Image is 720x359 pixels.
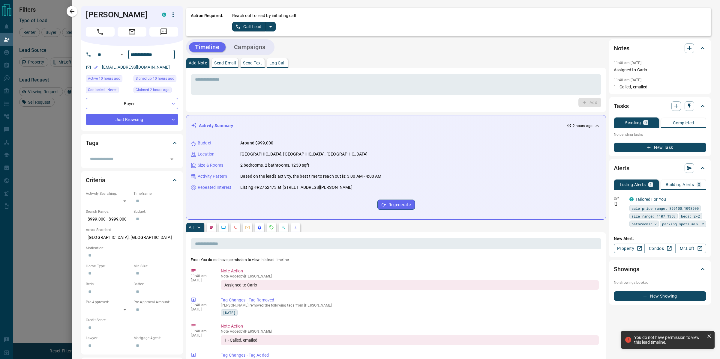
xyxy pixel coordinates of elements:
[86,75,130,84] div: Fri Aug 15 2025
[86,299,130,305] p: Pre-Approved:
[168,155,176,163] button: Open
[243,61,262,65] p: Send Text
[133,75,178,84] div: Fri Aug 15 2025
[614,161,706,175] div: Alerts
[118,51,125,58] button: Open
[118,27,146,37] span: Email
[136,87,169,93] span: Claimed 2 hours ago
[133,191,178,196] p: Timeframe:
[86,10,153,19] h1: [PERSON_NAME]
[86,27,115,37] span: Call
[614,262,706,276] div: Showings
[221,303,599,307] p: [PERSON_NAME] removed the following tags from [PERSON_NAME]
[191,333,212,337] p: [DATE]
[662,221,704,227] span: parking spots min: 2
[644,244,675,253] a: Condos
[133,209,178,214] p: Budget:
[221,323,599,329] p: Note Action
[614,280,706,285] p: No showings booked
[240,151,367,157] p: [GEOGRAPHIC_DATA], [GEOGRAPHIC_DATA], [GEOGRAPHIC_DATA]
[191,274,212,278] p: 11:40 am
[629,197,634,201] div: condos.ca
[221,297,599,303] p: Tag Changes - Tag Removed
[191,120,601,131] div: Activity Summary2 hours ago
[649,182,652,187] p: 1
[191,257,601,263] p: Error: You do not have permission to view this lead timeline.
[133,299,178,305] p: Pre-Approval Amount:
[232,13,296,19] p: Reach out to lead by initiating call
[666,182,694,187] p: Building Alerts
[228,42,271,52] button: Campaigns
[86,233,178,242] p: [GEOGRAPHIC_DATA], [GEOGRAPHIC_DATA]
[86,209,130,214] p: Search Range:
[86,263,130,269] p: Home Type:
[94,65,98,70] svg: Email Verified
[221,225,226,230] svg: Lead Browsing Activity
[133,335,178,341] p: Mortgage Agent:
[269,225,274,230] svg: Requests
[681,213,700,219] span: beds: 2-2
[86,175,105,185] h2: Criteria
[614,67,706,73] p: Assigned to Carlo
[245,225,250,230] svg: Emails
[191,13,223,31] p: Action Required:
[614,236,706,242] p: New Alert:
[377,200,415,210] button: Regenerate
[221,335,599,345] div: 1 - Called, emailed.
[191,303,212,307] p: 11:40 am
[198,140,211,146] p: Budget
[86,317,178,323] p: Credit Score:
[223,310,235,316] span: [DATE]
[293,225,298,230] svg: Agent Actions
[281,225,286,230] svg: Opportunities
[614,163,629,173] h2: Alerts
[86,138,98,148] h2: Tags
[233,225,238,230] svg: Calls
[614,61,641,65] p: 11:40 am [DATE]
[189,225,193,230] p: All
[232,22,265,31] button: Call Lead
[198,151,214,157] p: Location
[257,225,262,230] svg: Listing Alerts
[86,191,130,196] p: Actively Searching:
[614,78,641,82] p: 11:40 am [DATE]
[673,121,694,125] p: Completed
[133,281,178,287] p: Baths:
[631,205,699,211] span: sale price range: 899100,1098900
[86,98,178,109] div: Buyer
[614,84,706,90] p: 1 - Called, emailed.
[614,196,626,202] p: Off
[631,213,676,219] span: size range: 1107,1353
[698,182,700,187] p: 0
[221,280,599,290] div: Assigned to Carlo
[232,22,276,31] div: split button
[189,42,226,52] button: Timeline
[189,61,207,65] p: Add Note
[191,307,212,311] p: [DATE]
[240,184,353,191] p: Listing #R2752473 at [STREET_ADDRESS][PERSON_NAME]
[199,123,233,129] p: Activity Summary
[614,130,706,139] p: No pending tasks
[614,43,629,53] h2: Notes
[614,41,706,55] div: Notes
[614,291,706,301] button: New Showing
[86,214,130,224] p: $999,000 - $999,000
[221,329,599,334] p: Note Added by [PERSON_NAME]
[240,140,273,146] p: Around $999,000
[240,162,309,168] p: 2 bedrooms, 2 bathrooms, 1230 sqft
[614,143,706,152] button: New Task
[162,13,166,17] div: condos.ca
[136,76,174,82] span: Signed up 10 hours ago
[102,65,170,70] a: [EMAIL_ADDRESS][DOMAIN_NAME]
[573,123,592,129] p: 2 hours ago
[88,87,117,93] span: Contacted - Never
[198,184,231,191] p: Repeated Interest
[133,263,178,269] p: Min Size:
[634,335,704,345] div: You do not have permission to view this lead timeline.
[644,120,647,125] p: 0
[214,61,236,65] p: Send Email
[86,173,178,187] div: Criteria
[149,27,178,37] span: Message
[88,76,120,82] span: Active 10 hours ago
[198,173,227,179] p: Activity Pattern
